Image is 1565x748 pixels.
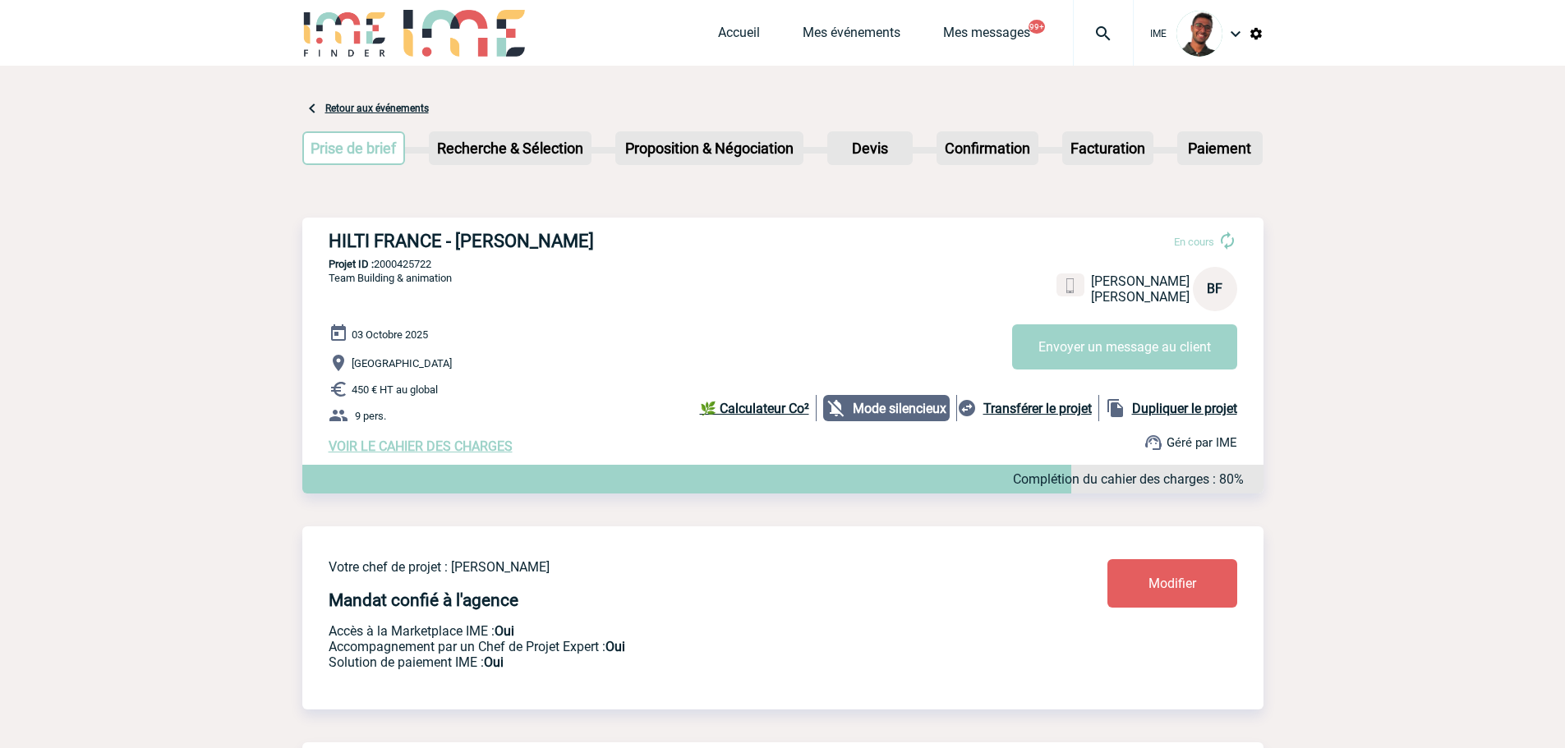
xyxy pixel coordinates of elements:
p: 2000425722 [302,258,1264,270]
button: Envoyer un message au client [1012,324,1237,369]
p: Recherche & Sélection [430,133,590,163]
span: 450 € HT au global [352,383,438,396]
a: Retour aux événements [325,103,429,114]
p: Confirmation [938,133,1037,163]
b: Transférer le projet [983,401,1092,416]
img: support.png [1144,433,1163,452]
img: IME-Finder [302,10,388,57]
b: Dupliquer le projet [1132,401,1237,416]
a: VOIR LE CAHIER DES CHARGES [329,438,513,454]
b: Projet ID : [329,258,374,270]
span: BF [1207,281,1222,296]
span: 03 Octobre 2025 [352,328,428,341]
img: 124970-0.jpg [1176,11,1222,57]
a: 🌿 Calculateur Co² [700,395,817,421]
p: Conformité aux process achat client, Prise en charge de la facturation, Mutualisation de plusieur... [329,654,1010,670]
p: Facturation [1064,133,1152,163]
p: Votre chef de projet : [PERSON_NAME] [329,559,1010,575]
p: Prestation payante [329,639,1010,654]
h4: Mandat confié à l'agence [329,590,518,610]
span: Géré par IME [1167,435,1237,450]
span: [PERSON_NAME] [1091,289,1190,305]
span: Modifier [1148,576,1196,591]
b: Oui [605,639,625,654]
p: Accès à la Marketplace IME : [329,623,1010,639]
p: Prise de brief [304,133,404,163]
a: Accueil [718,25,760,48]
img: portable.png [1063,278,1078,293]
img: file_copy-black-24dp.png [1106,398,1125,418]
b: Oui [484,654,504,670]
a: Mes événements [803,25,900,48]
span: [GEOGRAPHIC_DATA] [352,357,452,369]
h3: HILTI FRANCE - [PERSON_NAME] [329,231,822,251]
button: 99+ [1029,20,1045,34]
div: Notifications désactivées [823,395,957,421]
span: IME [1150,28,1167,39]
p: Devis [829,133,911,163]
p: Paiement [1179,133,1261,163]
span: [PERSON_NAME] [1091,273,1190,289]
span: Team Building & animation [329,272,452,284]
b: Mode silencieux [853,401,946,416]
span: En cours [1174,236,1214,248]
b: Oui [495,623,514,639]
a: Mes messages [943,25,1030,48]
b: 🌿 Calculateur Co² [700,401,809,416]
span: 9 pers. [355,410,386,422]
p: Proposition & Négociation [617,133,802,163]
